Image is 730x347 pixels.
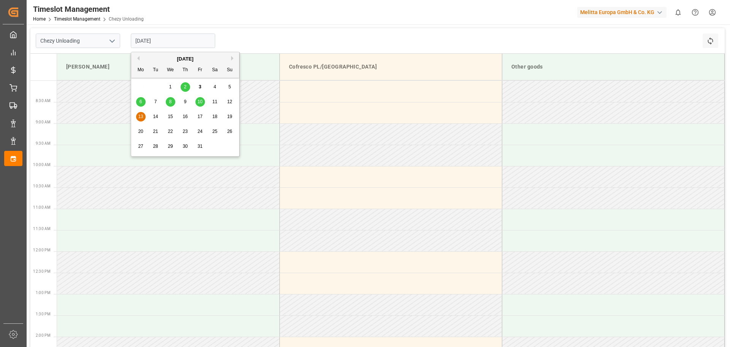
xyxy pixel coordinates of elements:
div: Choose Monday, October 27th, 2025 [136,142,146,151]
button: show 0 new notifications [670,4,687,21]
div: Choose Monday, October 13th, 2025 [136,112,146,122]
div: Tu [151,66,160,75]
span: 21 [153,129,158,134]
div: Melitta Europa GmbH & Co. KG [577,7,667,18]
span: 4 [214,84,216,90]
div: Choose Wednesday, October 15th, 2025 [166,112,175,122]
div: Choose Friday, October 3rd, 2025 [195,82,205,92]
span: 1 [169,84,172,90]
div: Choose Tuesday, October 28th, 2025 [151,142,160,151]
span: 31 [197,144,202,149]
button: Melitta Europa GmbH & Co. KG [577,5,670,19]
div: Choose Thursday, October 16th, 2025 [181,112,190,122]
span: 10:30 AM [33,184,51,188]
div: We [166,66,175,75]
div: Choose Wednesday, October 1st, 2025 [166,82,175,92]
button: Previous Month [135,56,140,61]
div: Choose Thursday, October 9th, 2025 [181,97,190,107]
span: 30 [182,144,187,149]
span: 1:00 PM [36,291,51,295]
span: 25 [212,129,217,134]
span: 9 [184,99,187,104]
div: Cofresco PL/[GEOGRAPHIC_DATA] [286,60,496,74]
div: Choose Saturday, October 4th, 2025 [210,82,220,92]
div: Choose Saturday, October 11th, 2025 [210,97,220,107]
div: [PERSON_NAME] [63,60,273,74]
span: 7 [154,99,157,104]
div: Choose Sunday, October 12th, 2025 [225,97,235,107]
div: Th [181,66,190,75]
div: Su [225,66,235,75]
div: Choose Friday, October 17th, 2025 [195,112,205,122]
div: Choose Tuesday, October 7th, 2025 [151,97,160,107]
span: 23 [182,129,187,134]
div: month 2025-10 [133,80,237,154]
span: 27 [138,144,143,149]
span: 20 [138,129,143,134]
span: 22 [168,129,173,134]
span: 11 [212,99,217,104]
div: Choose Friday, October 10th, 2025 [195,97,205,107]
div: Choose Tuesday, October 14th, 2025 [151,112,160,122]
span: 15 [168,114,173,119]
button: Help Center [687,4,704,21]
span: 13 [138,114,143,119]
span: 24 [197,129,202,134]
button: open menu [106,35,117,47]
div: Choose Wednesday, October 29th, 2025 [166,142,175,151]
div: Choose Saturday, October 25th, 2025 [210,127,220,136]
div: Fr [195,66,205,75]
span: 18 [212,114,217,119]
input: DD.MM.YYYY [131,34,215,48]
span: 6 [140,99,142,104]
span: 10 [197,99,202,104]
span: 11:30 AM [33,227,51,231]
span: 11:00 AM [33,205,51,209]
div: Choose Monday, October 20th, 2025 [136,127,146,136]
div: Choose Thursday, October 23rd, 2025 [181,127,190,136]
span: 29 [168,144,173,149]
span: 12:30 PM [33,269,51,273]
div: Choose Wednesday, October 22nd, 2025 [166,127,175,136]
div: Choose Friday, October 24th, 2025 [195,127,205,136]
input: Type to search/select [36,34,120,48]
span: 3 [199,84,202,90]
div: Choose Sunday, October 5th, 2025 [225,82,235,92]
span: 1:30 PM [36,312,51,316]
span: 8 [169,99,172,104]
span: 10:00 AM [33,163,51,167]
span: 19 [227,114,232,119]
div: Timeslot Management [33,3,144,15]
div: Choose Monday, October 6th, 2025 [136,97,146,107]
span: 8:30 AM [36,99,51,103]
span: 2 [184,84,187,90]
div: Choose Sunday, October 26th, 2025 [225,127,235,136]
span: 9:30 AM [36,141,51,146]
a: Home [33,16,46,22]
div: Choose Sunday, October 19th, 2025 [225,112,235,122]
span: 26 [227,129,232,134]
div: Choose Friday, October 31st, 2025 [195,142,205,151]
div: Sa [210,66,220,75]
span: 28 [153,144,158,149]
span: 14 [153,114,158,119]
span: 9:00 AM [36,120,51,124]
div: Choose Wednesday, October 8th, 2025 [166,97,175,107]
a: Timeslot Management [54,16,100,22]
div: Choose Saturday, October 18th, 2025 [210,112,220,122]
span: 12:00 PM [33,248,51,252]
div: Other goods [508,60,718,74]
span: 2:00 PM [36,333,51,337]
span: 5 [229,84,231,90]
div: Choose Thursday, October 2nd, 2025 [181,82,190,92]
div: [DATE] [131,55,239,63]
div: Choose Thursday, October 30th, 2025 [181,142,190,151]
span: 17 [197,114,202,119]
button: Next Month [231,56,236,61]
div: Choose Tuesday, October 21st, 2025 [151,127,160,136]
span: 12 [227,99,232,104]
div: Mo [136,66,146,75]
span: 16 [182,114,187,119]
